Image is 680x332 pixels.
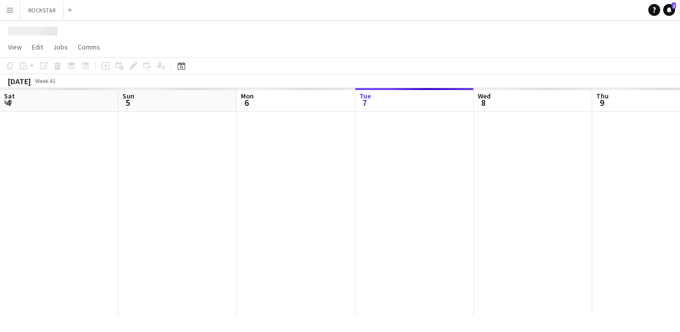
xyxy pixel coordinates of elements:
span: Tue [359,92,371,100]
span: 5 [121,97,134,108]
span: Mon [241,92,254,100]
a: Comms [74,41,104,53]
span: View [8,43,22,51]
span: Week 41 [33,77,57,85]
span: 7 [358,97,371,108]
span: Comms [78,43,100,51]
span: Wed [478,92,491,100]
span: Sat [4,92,15,100]
span: 4 [2,97,15,108]
button: ROCKSTAR [20,0,64,20]
span: Sun [122,92,134,100]
div: [DATE] [8,76,31,86]
span: 6 [239,97,254,108]
a: Edit [28,41,47,53]
span: Edit [32,43,43,51]
span: 9 [595,97,609,108]
span: 8 [476,97,491,108]
a: 2 [663,4,675,16]
span: Jobs [53,43,68,51]
a: Jobs [49,41,72,53]
span: 2 [672,2,676,9]
a: View [4,41,26,53]
span: Thu [596,92,609,100]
